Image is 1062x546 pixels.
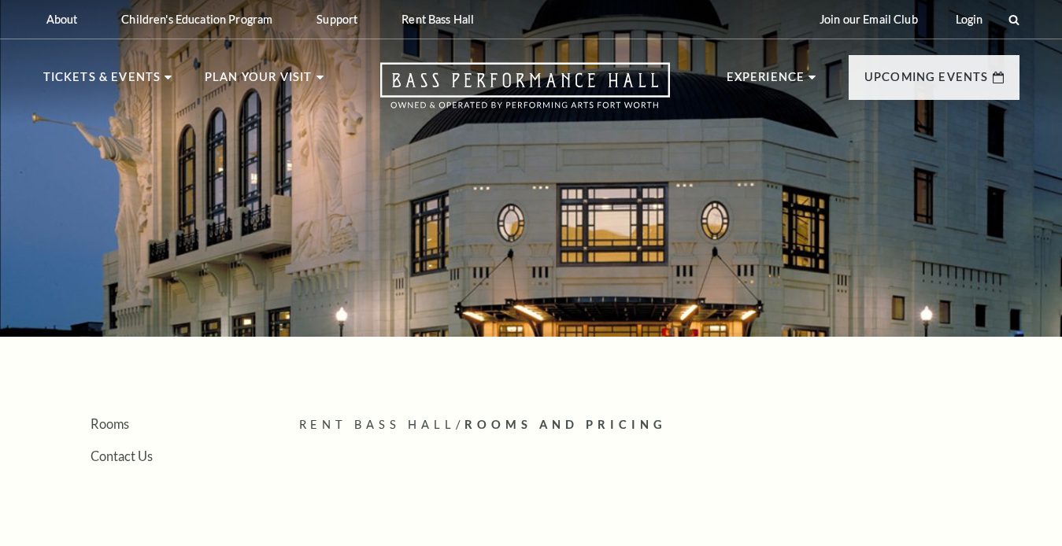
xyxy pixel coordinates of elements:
[91,416,129,431] a: Rooms
[401,13,474,26] p: Rent Bass Hall
[727,68,805,96] p: Experience
[316,13,357,26] p: Support
[299,418,457,431] span: Rent Bass Hall
[299,415,1019,435] p: /
[464,418,667,431] span: Rooms And Pricing
[43,68,161,96] p: Tickets & Events
[121,13,272,26] p: Children's Education Program
[205,68,313,96] p: Plan Your Visit
[91,448,153,463] a: Contact Us
[864,68,989,96] p: Upcoming Events
[46,13,78,26] p: About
